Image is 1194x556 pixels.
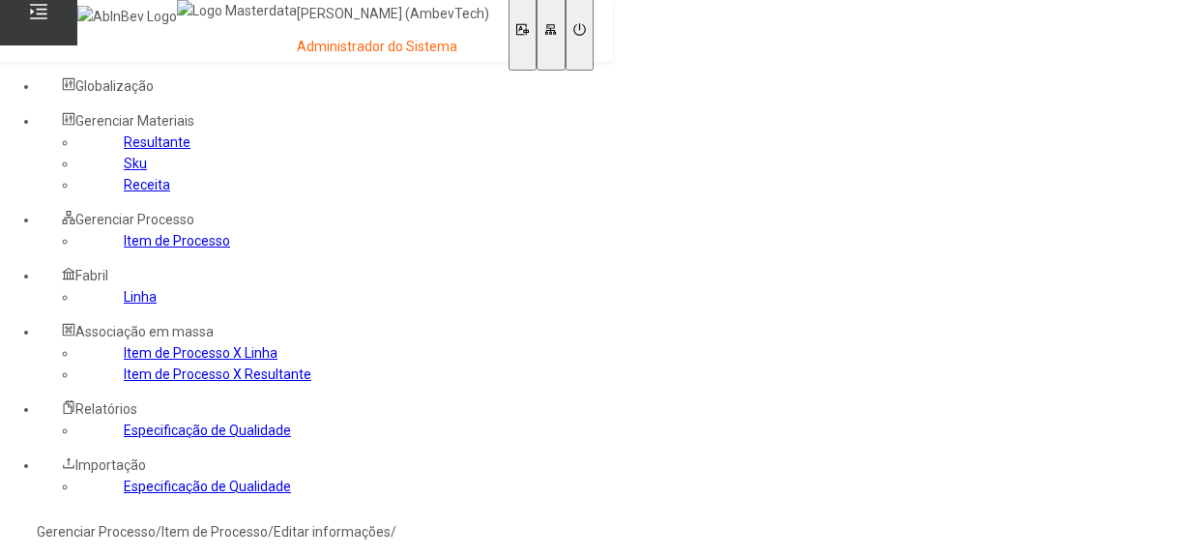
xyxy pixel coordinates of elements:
span: Importação [75,457,146,473]
a: Linha [124,289,157,305]
a: Resultante [124,134,190,150]
span: Gerenciar Materiais [75,113,194,129]
img: AbInBev Logo [77,6,177,27]
a: Sku [124,156,147,171]
nz-breadcrumb-separator: / [391,524,396,540]
span: Associação em massa [75,324,214,339]
span: Globalização [75,78,154,94]
a: Especificação de Qualidade [124,479,291,494]
a: Item de Processo X Linha [124,345,277,361]
a: Receita [124,177,170,192]
a: Gerenciar Processo [37,524,156,540]
a: Item de Processo X Resultante [124,366,311,382]
a: Especificação de Qualidade [124,423,291,438]
a: Editar informações [274,524,391,540]
span: Relatórios [75,401,137,417]
nz-breadcrumb-separator: / [156,524,161,540]
p: Administrador do Sistema [297,38,489,57]
a: Item de Processo [161,524,268,540]
span: Gerenciar Processo [75,212,194,227]
p: [PERSON_NAME] (AmbevTech) [297,5,489,24]
a: Item de Processo [124,233,230,249]
nz-breadcrumb-separator: / [268,524,274,540]
span: Fabril [75,268,108,283]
